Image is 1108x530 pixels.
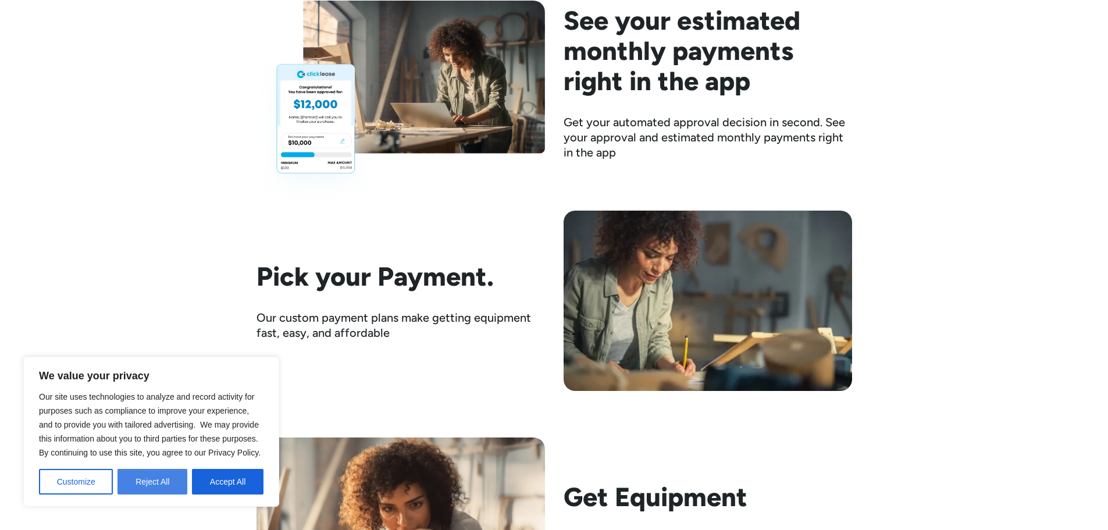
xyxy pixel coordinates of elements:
[256,261,545,291] h2: Pick your Payment.
[564,211,852,391] img: Woman holding a yellow pencil working at an art desk
[23,357,279,507] div: We value your privacy
[564,482,852,512] h2: Get Equipment
[564,5,852,96] h2: See your estimated monthly payments right in the app
[39,469,113,495] button: Customize
[256,1,545,202] img: woodworker looking at her laptop
[39,369,263,383] p: We value your privacy
[256,310,545,340] div: Our custom payment plans make getting equipment fast, easy, and affordable
[564,115,852,160] div: Get your automated approval decision in second. See your approval and estimated monthly payments ...
[117,469,187,495] button: Reject All
[39,392,261,457] span: Our site uses technologies to analyze and record activity for purposes such as compliance to impr...
[192,469,263,495] button: Accept All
